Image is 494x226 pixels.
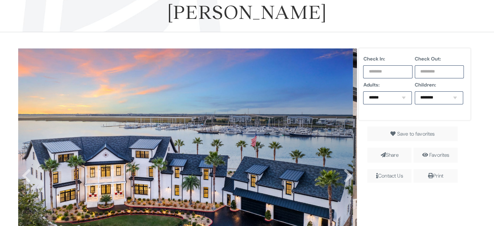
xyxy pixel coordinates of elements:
[416,172,455,180] div: Print
[363,81,412,89] label: Adults:
[367,148,412,163] span: Share
[415,55,464,63] label: Check Out:
[429,152,449,158] a: Favorites
[363,55,412,63] label: Check In:
[367,169,412,183] span: Contact Us
[397,130,435,137] span: Save to favorites
[415,81,464,89] label: Children:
